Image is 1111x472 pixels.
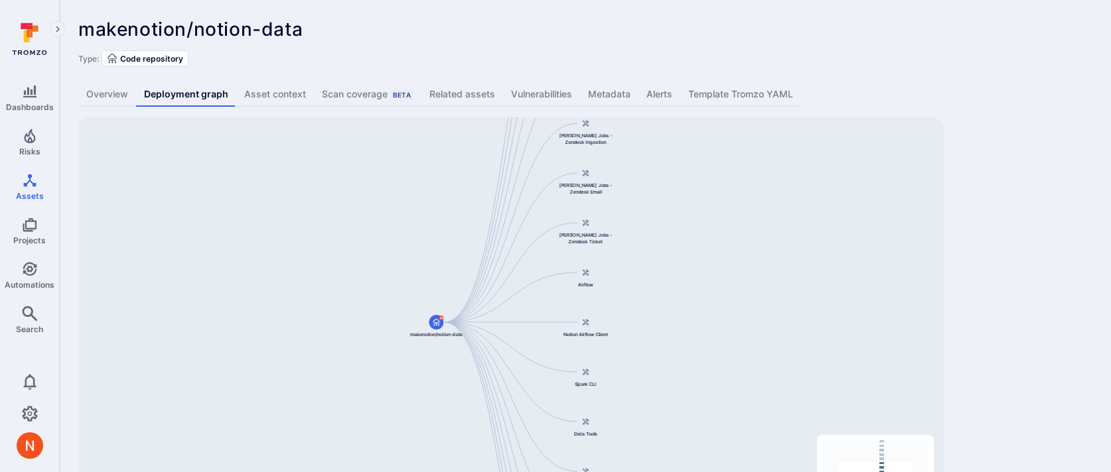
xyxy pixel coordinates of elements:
[574,430,597,437] span: Data Tools
[17,432,43,459] img: ACg8ocIprwjrgDQnDsNSk9Ghn5p5-B8DpAKWoJ5Gi9syOE4K59tr4Q=s96-c
[78,54,99,64] span: Type:
[17,432,43,459] div: Neeren Patki
[580,82,638,107] a: Metadata
[578,281,593,288] span: Airflow
[53,24,62,35] i: Expand navigation menu
[680,82,801,107] a: Template Tromzo YAML
[6,102,54,112] span: Dashboards
[559,231,613,245] span: [PERSON_NAME] Jobs - Zendesk Ticket
[503,82,580,107] a: Vulnerabilities
[13,235,46,245] span: Projects
[78,82,1092,107] div: Asset tabs
[421,82,503,107] a: Related assets
[136,82,236,107] a: Deployment graph
[575,381,597,387] span: Spark CLI
[78,82,136,107] a: Overview
[120,54,183,64] span: Code repository
[236,82,314,107] a: Asset context
[16,191,44,201] span: Assets
[322,88,413,101] div: Scan coverage
[390,89,413,100] div: Beta
[638,82,680,107] a: Alerts
[19,147,40,156] span: Risks
[5,280,54,290] span: Automations
[410,331,463,337] span: makenotion/notion-data
[563,331,608,337] span: Notion Airflow Client
[559,182,613,195] span: [PERSON_NAME] Jobs - Zendesk Email
[16,324,43,334] span: Search
[78,18,303,40] span: makenotion/notion-data
[50,21,66,37] button: Expand navigation menu
[559,132,613,145] span: [PERSON_NAME] Jobs - Zendesk Ingestion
